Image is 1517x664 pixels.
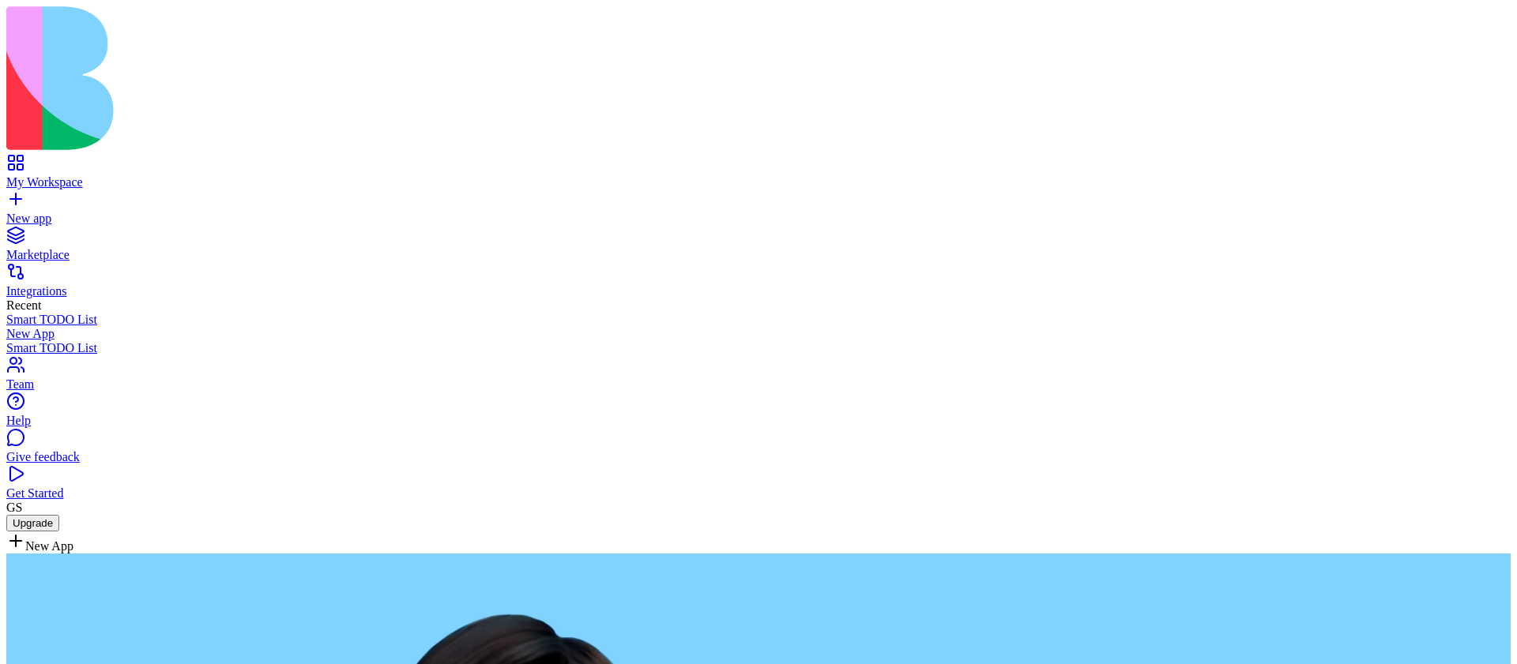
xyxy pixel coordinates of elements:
a: Smart TODO List [6,313,1511,327]
a: New App [6,327,1511,341]
img: logo [6,6,642,150]
span: New App [25,539,73,553]
a: Marketplace [6,234,1511,262]
div: Get Started [6,486,1511,501]
span: GS [6,501,22,514]
a: New app [6,197,1511,226]
button: Upgrade [6,515,59,531]
a: Help [6,400,1511,428]
a: Upgrade [6,516,59,529]
a: Give feedback [6,436,1511,464]
a: Team [6,363,1511,392]
a: Integrations [6,270,1511,298]
div: New app [6,212,1511,226]
span: Recent [6,298,41,312]
div: Team [6,377,1511,392]
a: Get Started [6,472,1511,501]
div: Marketplace [6,248,1511,262]
a: My Workspace [6,161,1511,189]
a: Smart TODO List [6,341,1511,355]
div: My Workspace [6,175,1511,189]
div: Help [6,414,1511,428]
div: Integrations [6,284,1511,298]
div: Give feedback [6,450,1511,464]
